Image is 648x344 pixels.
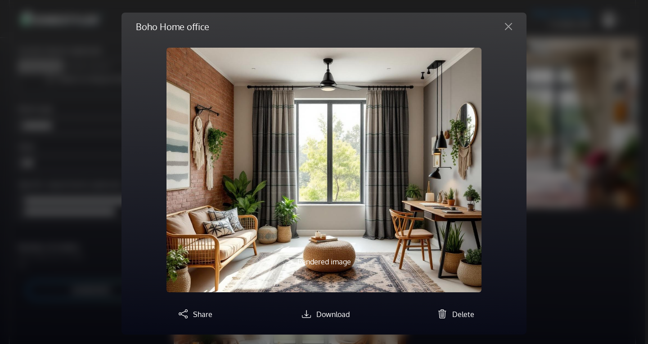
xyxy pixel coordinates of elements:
a: Download [298,310,350,319]
button: Delete [434,307,474,320]
p: Rendered image [214,256,434,267]
img: homestyler-20250825-1-5da73c.jpg [166,48,481,292]
span: Share [193,310,212,319]
button: Close [498,19,519,34]
span: Delete [452,310,474,319]
h5: Boho Home office [136,20,209,33]
span: Download [316,310,350,319]
a: Share [175,310,212,319]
